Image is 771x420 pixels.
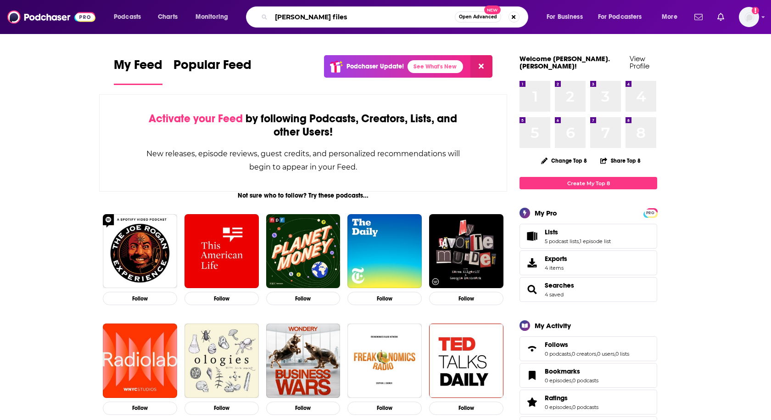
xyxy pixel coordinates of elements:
[523,283,541,296] a: Searches
[255,6,537,28] div: Search podcasts, credits, & more...
[7,8,95,26] img: Podchaser - Follow, Share and Rate Podcasts
[347,292,422,305] button: Follow
[196,11,228,23] span: Monitoring
[630,54,649,70] a: View Profile
[266,402,341,415] button: Follow
[520,177,657,189] a: Create My Top 8
[536,155,592,166] button: Change Top 8
[545,281,574,289] a: Searches
[184,324,259,398] img: Ologies with Alie Ward
[645,209,656,216] a: PRO
[523,369,541,382] a: Bookmarks
[347,402,422,415] button: Follow
[347,324,422,398] img: Freakonomics Radio
[429,292,503,305] button: Follow
[523,396,541,409] a: Ratings
[103,324,177,398] img: Radiolab
[145,147,461,174] div: New releases, episode reviews, guest credits, and personalized recommendations will begin to appe...
[615,351,629,357] a: 0 lists
[408,60,463,73] a: See What's New
[173,57,251,78] span: Popular Feed
[572,377,598,384] a: 0 podcasts
[99,192,507,199] div: Not sure who to follow? Try these podcasts...
[739,7,759,27] img: User Profile
[579,238,580,244] span: ,
[266,214,341,289] img: Planet Money
[598,11,642,23] span: For Podcasters
[572,351,596,357] a: 0 creators
[173,57,251,85] a: Popular Feed
[189,10,240,24] button: open menu
[545,377,571,384] a: 0 episodes
[739,7,759,27] button: Show profile menu
[580,238,611,244] a: 1 episode list
[520,390,657,414] span: Ratings
[547,11,583,23] span: For Business
[545,255,567,263] span: Exports
[572,404,598,410] a: 0 podcasts
[545,341,629,349] a: Follows
[152,10,183,24] a: Charts
[662,11,677,23] span: More
[545,238,579,244] a: 5 podcast lists
[103,292,177,305] button: Follow
[739,7,759,27] span: Logged in as heidi.egloff
[347,214,422,289] img: The Daily
[184,402,259,415] button: Follow
[523,230,541,243] a: Lists
[158,11,178,23] span: Charts
[535,209,557,217] div: My Pro
[545,394,598,402] a: Ratings
[545,228,611,236] a: Lists
[520,54,610,70] a: Welcome [PERSON_NAME].[PERSON_NAME]!
[266,324,341,398] img: Business Wars
[429,214,503,289] img: My Favorite Murder with Karen Kilgariff and Georgia Hardstark
[571,351,572,357] span: ,
[520,250,657,275] a: Exports
[266,292,341,305] button: Follow
[114,57,162,78] span: My Feed
[455,11,501,23] button: Open AdvancedNew
[571,404,572,410] span: ,
[520,277,657,302] span: Searches
[545,351,571,357] a: 0 podcasts
[523,342,541,355] a: Follows
[114,57,162,85] a: My Feed
[596,351,597,357] span: ,
[615,351,615,357] span: ,
[545,367,598,375] a: Bookmarks
[540,10,594,24] button: open menu
[107,10,153,24] button: open menu
[103,214,177,289] img: The Joe Rogan Experience
[103,402,177,415] button: Follow
[545,394,568,402] span: Ratings
[184,214,259,289] a: This American Life
[545,341,568,349] span: Follows
[271,10,455,24] input: Search podcasts, credits, & more...
[429,324,503,398] img: TED Talks Daily
[691,9,706,25] a: Show notifications dropdown
[752,7,759,14] svg: Add a profile image
[484,6,501,14] span: New
[114,11,141,23] span: Podcasts
[535,321,571,330] div: My Activity
[714,9,728,25] a: Show notifications dropdown
[600,152,641,170] button: Share Top 8
[523,256,541,269] span: Exports
[545,367,580,375] span: Bookmarks
[545,291,564,298] a: 4 saved
[346,62,404,70] p: Podchaser Update!
[655,10,689,24] button: open menu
